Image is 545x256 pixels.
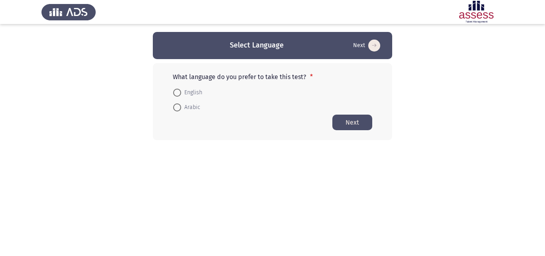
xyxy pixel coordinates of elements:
h3: Select Language [230,40,284,50]
p: What language do you prefer to take this test? [173,73,372,81]
button: Start assessment [332,115,372,130]
span: English [181,88,202,97]
img: Assess Talent Management logo [41,1,96,23]
img: Assessment logo of Development Assessment R1 (EN/AR) [449,1,504,23]
span: Arabic [181,103,200,112]
button: Start assessment [351,39,383,52]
